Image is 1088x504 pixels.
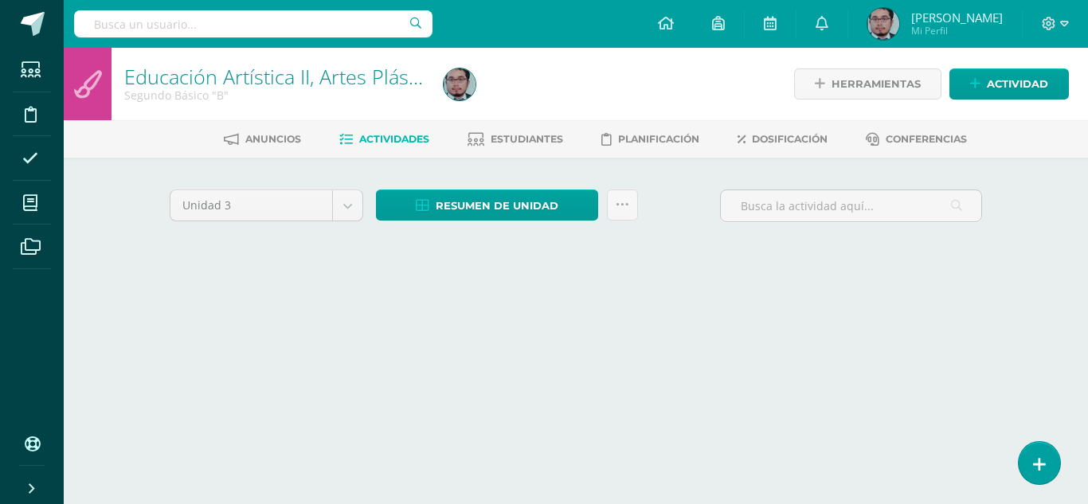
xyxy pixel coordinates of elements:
[444,68,476,100] img: c79a8ee83a32926c67f9bb364e6b58c4.png
[867,8,899,40] img: c79a8ee83a32926c67f9bb364e6b58c4.png
[124,65,425,88] h1: Educación Artística II, Artes Plásticas
[74,10,432,37] input: Busca un usuario...
[911,24,1003,37] span: Mi Perfil
[124,63,449,90] a: Educación Artística II, Artes Plásticas
[618,133,699,145] span: Planificación
[491,133,563,145] span: Estudiantes
[949,68,1069,100] a: Actividad
[376,189,598,221] a: Resumen de unidad
[436,191,558,221] span: Resumen de unidad
[721,190,981,221] input: Busca la actividad aquí...
[794,68,941,100] a: Herramientas
[832,69,921,99] span: Herramientas
[911,10,1003,25] span: [PERSON_NAME]
[468,127,563,152] a: Estudiantes
[866,127,967,152] a: Conferencias
[124,88,425,103] div: Segundo Básico 'B'
[245,133,301,145] span: Anuncios
[359,133,429,145] span: Actividades
[224,127,301,152] a: Anuncios
[752,133,828,145] span: Dosificación
[886,133,967,145] span: Conferencias
[170,190,362,221] a: Unidad 3
[182,190,320,221] span: Unidad 3
[738,127,828,152] a: Dosificación
[601,127,699,152] a: Planificación
[987,69,1048,99] span: Actividad
[339,127,429,152] a: Actividades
